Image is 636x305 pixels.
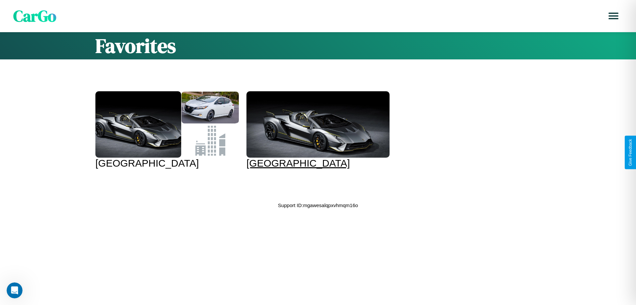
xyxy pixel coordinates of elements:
button: Open menu [604,7,623,25]
div: [GEOGRAPHIC_DATA] [95,158,238,169]
div: [GEOGRAPHIC_DATA] [246,158,390,169]
div: Give Feedback [628,139,633,166]
h1: Favorites [95,32,541,59]
span: CarGo [13,5,56,27]
iframe: Intercom live chat [7,282,23,298]
p: Support ID: mgawesalqpxvhmqm16o [278,201,358,210]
